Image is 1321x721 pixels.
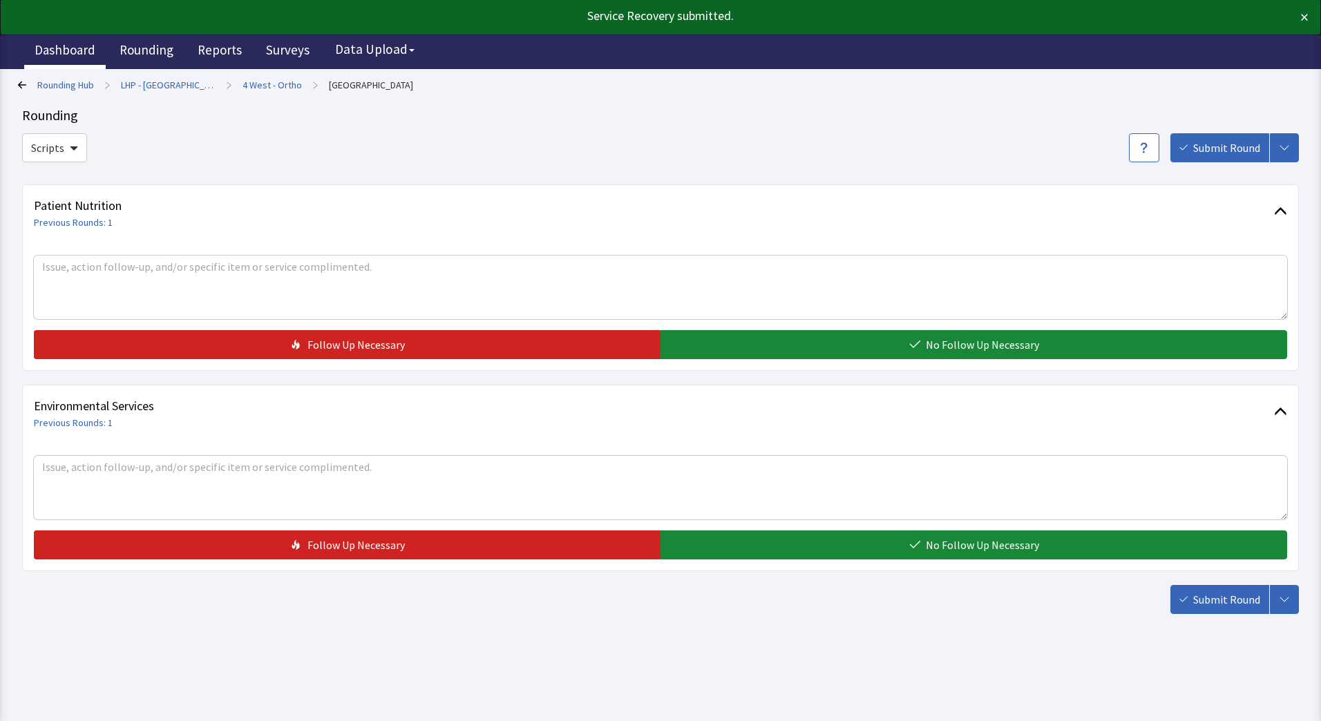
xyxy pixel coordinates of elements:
[660,330,1287,359] button: No Follow Up Necessary
[307,537,405,553] span: Follow Up Necessary
[227,71,231,99] span: >
[12,6,1179,26] div: Service Recovery submitted.
[1170,133,1269,162] button: Submit Round
[34,196,1274,215] span: Patient Nutrition
[926,537,1039,553] span: No Follow Up Necessary
[34,330,660,359] button: Follow Up Necessary
[926,336,1039,353] span: No Follow Up Necessary
[22,106,1299,125] div: Rounding
[1300,6,1309,28] button: ×
[256,35,320,69] a: Surveys
[105,71,110,99] span: >
[37,78,94,92] a: Rounding Hub
[243,78,302,92] a: 4 West - Ortho
[121,78,216,92] a: LHP - [GEOGRAPHIC_DATA]
[1193,591,1260,608] span: Submit Round
[1193,140,1260,156] span: Submit Round
[34,416,113,429] a: Previous Rounds: 1
[1170,585,1269,614] button: Submit Round
[34,396,1274,416] span: Environmental Services
[34,530,660,559] button: Follow Up Necessary
[307,336,405,353] span: Follow Up Necessary
[34,216,113,229] a: Previous Rounds: 1
[22,133,87,162] button: Scripts
[109,35,184,69] a: Rounding
[24,35,106,69] a: Dashboard
[313,71,318,99] span: >
[31,140,64,156] span: Scripts
[327,37,423,62] button: Data Upload
[660,530,1287,559] button: No Follow Up Necessary
[329,78,413,92] a: Nurse Station
[187,35,252,69] a: Reports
